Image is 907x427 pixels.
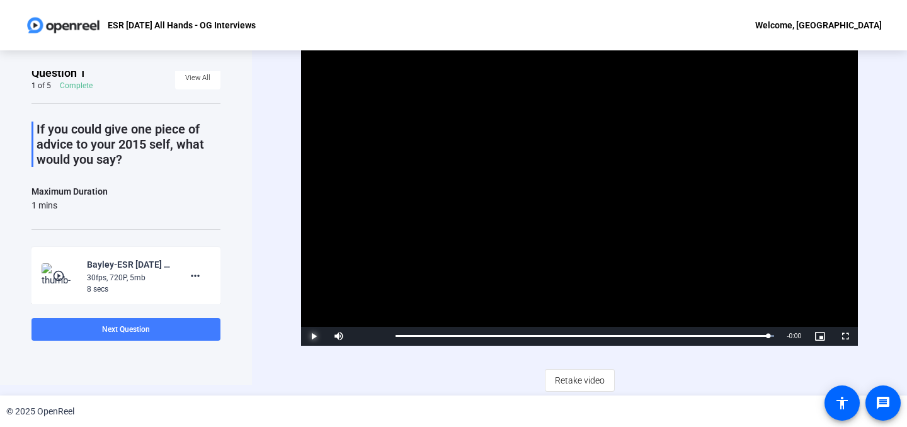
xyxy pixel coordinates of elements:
span: 0:00 [789,333,801,339]
span: View All [185,69,210,88]
button: Next Question [31,318,220,341]
p: ESR [DATE] All Hands - OG Interviews [108,18,256,33]
div: © 2025 OpenReel [6,405,74,418]
mat-icon: play_circle_outline [52,270,67,282]
div: Progress Bar [396,335,774,337]
div: 30fps, 720P, 5mb [87,272,171,283]
button: Picture-in-Picture [807,327,833,346]
div: 1 of 5 [31,81,51,91]
div: Bayley-ESR [DATE] All Hands - OG Interviews-ESR [DATE] All Hands - OG Interviews-1757442125925-we... [87,257,171,272]
mat-icon: message [876,396,891,411]
mat-icon: more_horiz [188,268,203,283]
div: 1 mins [31,199,108,212]
div: Welcome, [GEOGRAPHIC_DATA] [755,18,882,33]
div: 8 secs [87,283,171,295]
button: Fullscreen [833,327,858,346]
img: thumb-nail [42,263,79,288]
span: Question 1 [31,65,86,81]
div: Complete [60,81,93,91]
button: Retake video [545,369,615,392]
span: Next Question [102,325,150,334]
div: Video Player [301,33,858,346]
span: - [787,333,789,339]
button: Play [301,327,326,346]
div: Maximum Duration [31,184,108,199]
p: If you could give one piece of advice to your 2015 self, what would you say? [37,122,220,167]
span: Retake video [555,368,605,392]
mat-icon: accessibility [835,396,850,411]
button: Mute [326,327,351,346]
img: OpenReel logo [25,13,101,38]
button: View All [175,67,220,89]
